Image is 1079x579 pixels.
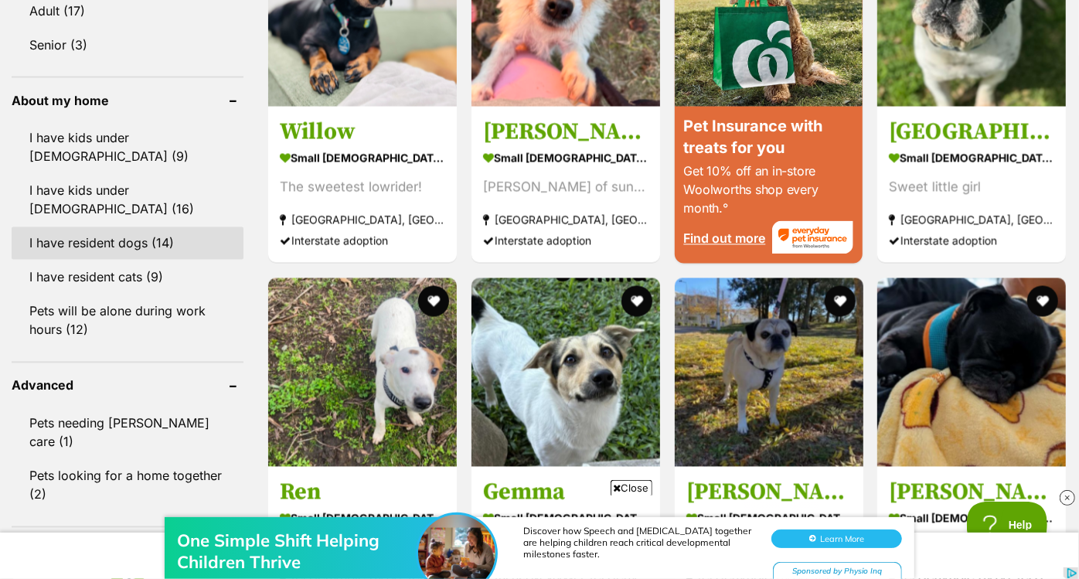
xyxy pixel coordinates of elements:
img: close_rtb.svg [1060,490,1075,506]
a: [GEOGRAPHIC_DATA] small [DEMOGRAPHIC_DATA] Dog Sweet little girl [GEOGRAPHIC_DATA], [GEOGRAPHIC_D... [877,107,1066,264]
strong: [GEOGRAPHIC_DATA], [GEOGRAPHIC_DATA] [280,210,445,231]
h3: Gemma [483,478,648,507]
div: Sponsored by Physio Inq [773,76,902,95]
div: Sweet little girl [889,178,1054,199]
h3: Ren [280,478,445,507]
a: [PERSON_NAME] small [DEMOGRAPHIC_DATA] Dog [PERSON_NAME] of sunshine ☀️ [GEOGRAPHIC_DATA], [GEOGR... [471,107,660,264]
div: Interstate adoption [280,231,445,252]
a: I have resident cats (9) [12,261,243,294]
button: favourite [824,286,855,317]
img: Maggie - Pug Dog [877,278,1066,467]
strong: [GEOGRAPHIC_DATA], [GEOGRAPHIC_DATA] [889,210,1054,231]
a: Pets will be alone during work hours (12) [12,295,243,346]
button: favourite [1027,286,1058,317]
strong: small [DEMOGRAPHIC_DATA] Dog [889,148,1054,170]
div: The sweetest lowrider! [280,178,445,199]
strong: [GEOGRAPHIC_DATA], [GEOGRAPHIC_DATA] [483,210,648,231]
div: [PERSON_NAME] of sunshine ☀️ [483,178,648,199]
h3: [PERSON_NAME] [889,478,1054,507]
header: About my home [12,94,243,107]
img: One Simple Shift Helping Children Thrive [418,29,495,106]
button: favourite [418,286,449,317]
button: Learn More [771,43,902,62]
button: favourite [621,286,652,317]
h3: [GEOGRAPHIC_DATA] [889,118,1054,148]
a: Senior (3) [12,29,243,61]
a: Willow small [DEMOGRAPHIC_DATA] Dog The sweetest lowrider! [GEOGRAPHIC_DATA], [GEOGRAPHIC_DATA] I... [268,107,457,264]
img: Ren - Mixed Dog [268,278,457,467]
a: Pets needing [PERSON_NAME] care (1) [12,407,243,458]
header: Advanced [12,379,243,393]
h3: [PERSON_NAME] [483,118,648,148]
a: Pets looking for a home together (2) [12,460,243,511]
div: Interstate adoption [483,231,648,252]
a: I have kids under [DEMOGRAPHIC_DATA] (9) [12,122,243,173]
strong: small [DEMOGRAPHIC_DATA] Dog [483,148,648,170]
img: Gemma - Jack Russell Terrier Dog [471,278,660,467]
div: Interstate adoption [889,231,1054,252]
a: I have kids under [DEMOGRAPHIC_DATA] (16) [12,175,243,226]
h3: Willow [280,118,445,148]
div: Discover how Speech and [MEDICAL_DATA] together are helping children reach critical developmental... [523,39,755,73]
span: Close [611,480,652,496]
strong: small [DEMOGRAPHIC_DATA] Dog [280,148,445,170]
h3: [PERSON_NAME] [686,478,852,507]
img: Cleo - Pug Dog [675,278,863,467]
div: One Simple Shift Helping Children Thrive [177,43,424,87]
a: I have resident dogs (14) [12,227,243,260]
